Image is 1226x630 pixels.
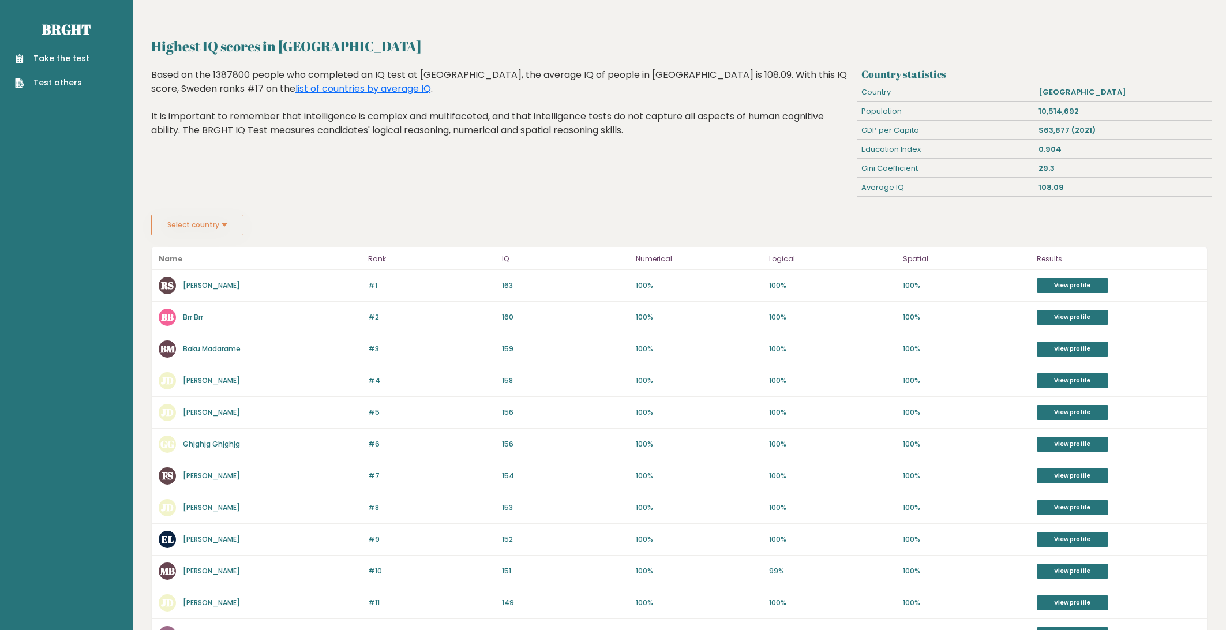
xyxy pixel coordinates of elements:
text: GG [160,437,174,451]
p: 156 [502,439,629,449]
a: Take the test [15,52,89,65]
p: 100% [636,344,763,354]
div: 10,514,692 [1034,102,1212,121]
text: FS [162,469,173,482]
p: 99% [769,566,896,576]
div: $63,877 (2021) [1034,121,1212,140]
p: 100% [769,344,896,354]
a: View profile [1037,437,1108,452]
a: [PERSON_NAME] [183,280,240,290]
p: 100% [903,376,1030,386]
h3: Country statistics [861,68,1208,80]
div: Average IQ [857,178,1034,197]
p: #10 [368,566,495,576]
p: 100% [903,439,1030,449]
div: Country [857,83,1034,102]
p: #2 [368,312,495,322]
text: JD [161,374,174,387]
div: 0.904 [1034,140,1212,159]
p: 156 [502,407,629,418]
p: 149 [502,598,629,608]
p: Numerical [636,252,763,266]
p: 100% [769,598,896,608]
h2: Highest IQ scores in [GEOGRAPHIC_DATA] [151,36,1208,57]
a: View profile [1037,500,1108,515]
a: Baku Madarame [183,344,241,354]
p: 163 [502,280,629,291]
p: #1 [368,280,495,291]
div: Population [857,102,1034,121]
p: 100% [636,502,763,513]
a: [PERSON_NAME] [183,407,240,417]
p: Results [1037,252,1200,266]
p: Logical [769,252,896,266]
p: 153 [502,502,629,513]
div: GDP per Capita [857,121,1034,140]
p: #8 [368,502,495,513]
a: [PERSON_NAME] [183,502,240,512]
div: Gini Coefficient [857,159,1034,178]
p: 100% [636,376,763,386]
text: EL [162,532,174,546]
button: Select country [151,215,243,235]
p: 100% [769,312,896,322]
a: View profile [1037,373,1108,388]
p: #6 [368,439,495,449]
p: 100% [636,439,763,449]
p: 100% [903,344,1030,354]
a: View profile [1037,532,1108,547]
a: View profile [1037,278,1108,293]
a: Ghjghjg Ghjghjg [183,439,240,449]
a: View profile [1037,595,1108,610]
text: BM [160,342,175,355]
p: 100% [903,280,1030,291]
a: [PERSON_NAME] [183,376,240,385]
p: 100% [769,280,896,291]
p: 100% [636,598,763,608]
p: 100% [636,280,763,291]
p: 100% [636,407,763,418]
p: #3 [368,344,495,354]
a: View profile [1037,310,1108,325]
p: 100% [769,376,896,386]
div: Based on the 1387800 people who completed an IQ test at [GEOGRAPHIC_DATA], the average IQ of peop... [151,68,853,155]
div: [GEOGRAPHIC_DATA] [1034,83,1212,102]
a: Brght [42,20,91,39]
b: Name [159,254,182,264]
p: #4 [368,376,495,386]
p: 100% [903,312,1030,322]
p: #7 [368,471,495,481]
p: 158 [502,376,629,386]
div: 108.09 [1034,178,1212,197]
p: Rank [368,252,495,266]
text: RS [160,279,174,292]
p: 100% [903,407,1030,418]
p: 100% [903,534,1030,545]
a: [PERSON_NAME] [183,471,240,481]
p: 100% [636,312,763,322]
p: 100% [636,566,763,576]
p: 100% [769,534,896,545]
text: JD [161,406,174,419]
p: 100% [903,566,1030,576]
div: Education Index [857,140,1034,159]
text: MB [160,564,175,577]
p: #5 [368,407,495,418]
p: 151 [502,566,629,576]
p: Spatial [903,252,1030,266]
a: View profile [1037,405,1108,420]
a: Brr Brr [183,312,203,322]
text: JD [161,596,174,609]
p: 160 [502,312,629,322]
p: 100% [769,407,896,418]
p: 100% [903,502,1030,513]
a: list of countries by average IQ [295,82,431,95]
p: 100% [636,471,763,481]
p: #11 [368,598,495,608]
a: [PERSON_NAME] [183,534,240,544]
a: View profile [1037,342,1108,357]
p: 100% [769,471,896,481]
p: 152 [502,534,629,545]
a: View profile [1037,564,1108,579]
p: 100% [903,471,1030,481]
